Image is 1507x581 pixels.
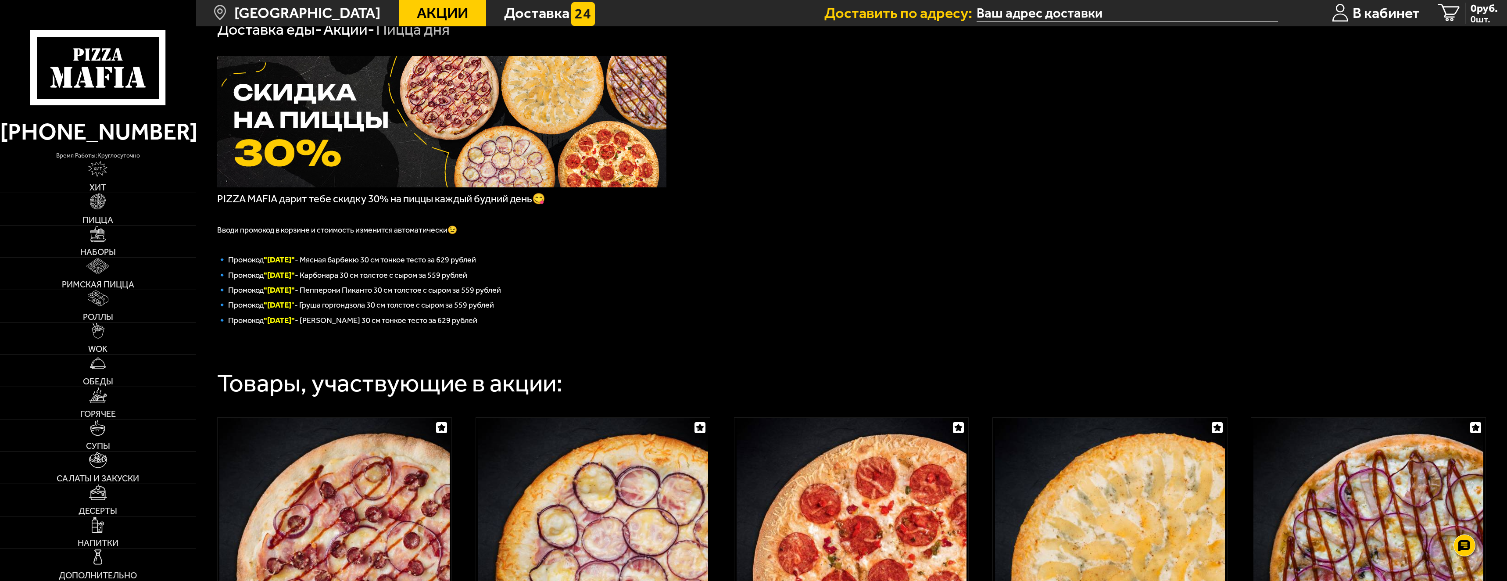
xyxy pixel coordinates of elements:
[571,2,595,26] img: 15daf4d41897b9f0e9f617042186c801.svg
[83,313,113,322] span: Роллы
[264,300,294,310] font: "
[79,507,117,516] span: Десерты
[977,5,1278,22] input: Ваш адрес доставки
[264,270,295,280] font: "[DATE]"
[1353,6,1420,21] span: В кабинет
[57,474,139,483] span: Салаты и закуски
[89,183,106,192] span: Хит
[83,377,113,386] span: Обеды
[1471,14,1498,24] span: 0 шт.
[977,5,1278,22] span: улица Танкиста Хрустицкого, 114
[217,193,545,205] span: PIZZA MAFIA дарит тебе скидку 30% на пиццы каждый будний день😋
[217,300,494,310] span: 🔹 Промокод - Груша горгондзола 30 см толстое с сыром за 559 рублей
[80,248,116,257] span: Наборы
[234,6,380,21] span: [GEOGRAPHIC_DATA]
[78,539,118,548] span: Напитки
[323,20,375,39] a: Акции-
[62,280,134,289] span: Римская пицца
[59,571,137,580] span: Дополнительно
[86,442,110,451] span: Супы
[217,56,666,187] img: 1024x1024
[82,216,113,225] span: Пицца
[217,285,501,295] span: 🔹 Промокод - Пепперони Пиканто 30 см толстое с сыром за 559 рублей
[217,316,477,325] span: 🔹 Промокод - [PERSON_NAME] 30 см тонкое тесто за 629 рублей
[80,410,116,419] span: Горячее
[824,6,977,21] span: Доставить по адресу:
[417,6,468,21] span: Акции
[264,316,295,325] font: "[DATE]"
[504,6,569,21] span: Доставка
[264,300,291,310] b: "[DATE]
[217,270,467,280] span: 🔹 Промокод - Карбонара 30 см толстое с сыром за 559 рублей
[217,20,322,39] a: Доставка еды-
[88,345,107,354] span: WOK
[376,19,450,40] div: Пицца дня
[1471,3,1498,14] span: 0 руб.
[217,371,563,396] div: Товары, участвующие в акции:
[264,255,295,265] font: "[DATE]"
[217,255,476,265] span: 🔹 Промокод - Мясная барбекю 30 см тонкое тесто за 629 рублей
[264,285,295,295] font: "[DATE]"
[217,225,457,235] span: Вводи промокод в корзине и стоимость изменится автоматически😉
